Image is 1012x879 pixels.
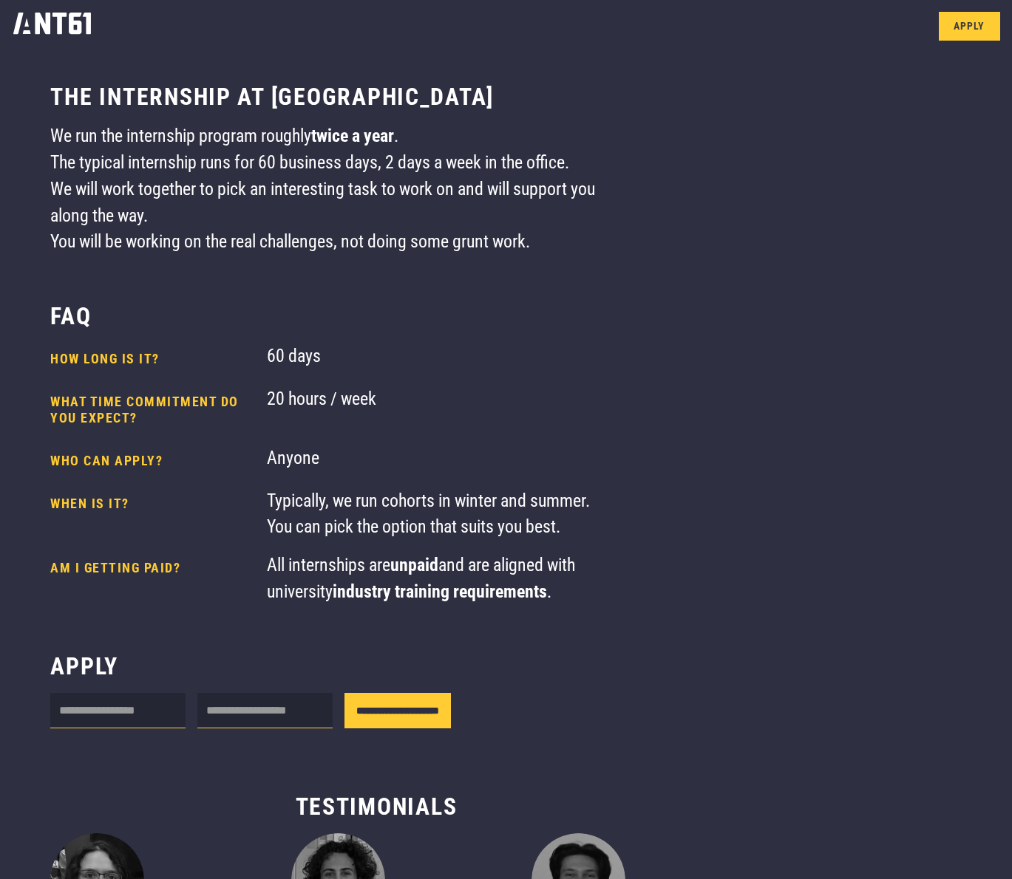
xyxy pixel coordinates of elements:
[50,693,451,733] form: Internship form
[50,123,608,255] div: We run the internship program roughly . The typical internship runs for 60 business days, 2 days ...
[50,652,118,682] h3: Apply
[267,488,608,541] div: Typically, we run cohorts in winter and summer. You can pick the option that suits you best.
[50,351,255,367] h4: How long is it?
[50,453,255,469] h4: Who can apply?
[267,553,608,605] div: All internships are and are aligned with university .
[333,581,547,602] strong: industry training requirements
[267,445,608,476] div: Anyone
[50,560,255,598] h4: AM I GETTING PAID?
[50,394,255,427] h4: What time commitment do you expect?
[267,343,608,374] div: 60 days
[50,496,255,534] h4: When is it?
[50,83,494,112] h3: The internship at [GEOGRAPHIC_DATA]
[939,12,1001,41] a: Apply
[267,386,608,434] div: 20 hours / week
[311,126,394,146] strong: twice a year
[50,793,702,822] h3: Testimonials
[50,302,91,332] h3: FAQ
[390,555,438,575] strong: unpaid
